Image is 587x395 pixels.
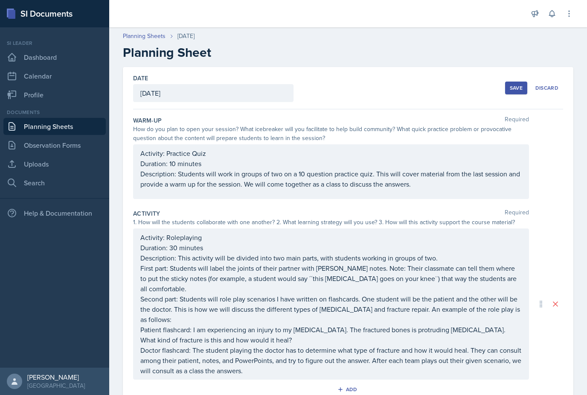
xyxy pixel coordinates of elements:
div: 1. How will the students collaborate with one another? 2. What learning strategy will you use? 3.... [133,218,529,227]
div: [GEOGRAPHIC_DATA] [27,381,85,390]
div: [PERSON_NAME] [27,373,85,381]
p: Second part: Students will role play scenarios I have written on flashcards. One student will be ... [140,294,522,325]
label: Activity [133,209,160,218]
div: Save [510,85,523,91]
a: Dashboard [3,49,106,66]
button: Discard [531,82,563,94]
a: Planning Sheets [123,32,166,41]
a: Uploads [3,155,106,173]
div: Documents [3,108,106,116]
a: Profile [3,86,106,103]
h2: Planning Sheet [123,45,573,60]
label: Warm-Up [133,116,162,125]
p: Activity: Practice Quiz [140,148,522,158]
div: [DATE] [177,32,195,41]
p: Activity: Roleplaying [140,232,522,243]
a: Observation Forms [3,137,106,154]
div: How do you plan to open your session? What icebreaker will you facilitate to help build community... [133,125,529,143]
p: Patient flashcard: I am experiencing an injury to my [MEDICAL_DATA]. The fractured bones is protr... [140,325,522,345]
div: Add [339,386,357,393]
a: Planning Sheets [3,118,106,135]
div: Discard [535,85,558,91]
p: First part: Students will label the joints of their partner with [PERSON_NAME] notes. Note: Their... [140,263,522,294]
p: Duration: 10 minutes [140,158,522,169]
div: Si leader [3,39,106,47]
span: Required [505,209,529,218]
div: Help & Documentation [3,205,106,222]
label: Date [133,74,148,82]
button: Save [505,82,527,94]
p: Description: Students will work in groups of two on a 10 question practice quiz. This will cover ... [140,169,522,189]
p: Duration: 30 minutes [140,243,522,253]
a: Calendar [3,67,106,85]
p: Description: This activity will be divided into two main parts, with students working in groups o... [140,253,522,263]
span: Required [505,116,529,125]
a: Search [3,174,106,191]
p: Doctor flashcard: The student playing the doctor has to determine what type of fracture and how i... [140,345,522,376]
